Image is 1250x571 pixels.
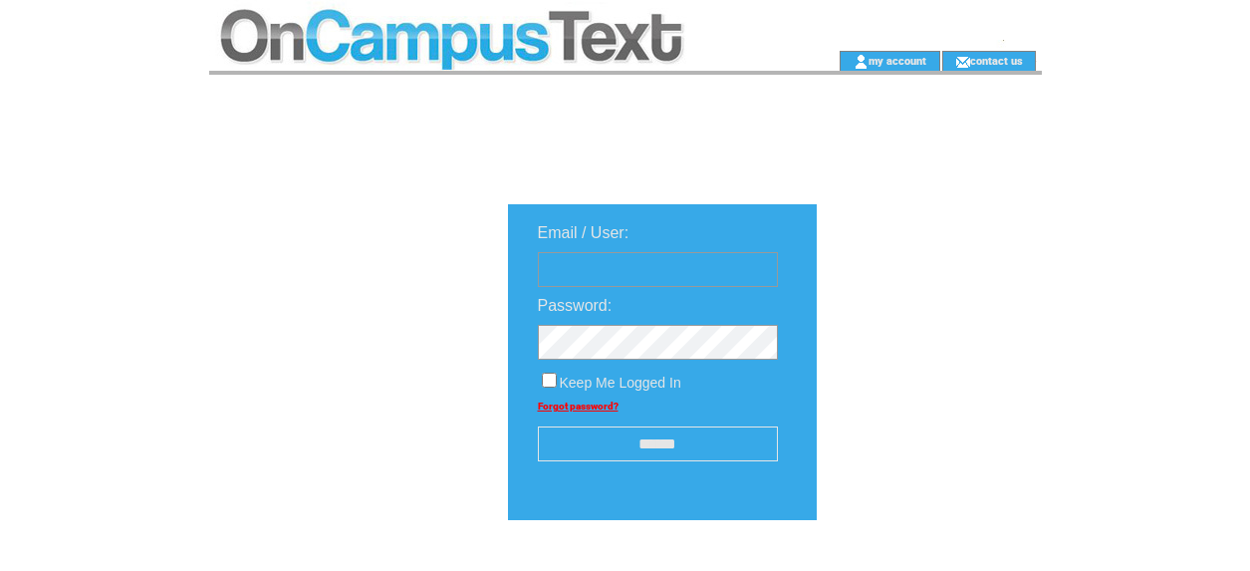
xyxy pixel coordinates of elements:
span: Password: [538,297,613,314]
span: Email / User: [538,224,629,241]
a: Forgot password? [538,401,619,412]
a: contact us [970,54,1023,67]
a: my account [869,54,926,67]
img: contact_us_icon.gif;jsessionid=F317E77398CF5EAF1F44BF94050E49D1 [955,54,970,70]
img: account_icon.gif;jsessionid=F317E77398CF5EAF1F44BF94050E49D1 [854,54,869,70]
span: Keep Me Logged In [560,375,681,391]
